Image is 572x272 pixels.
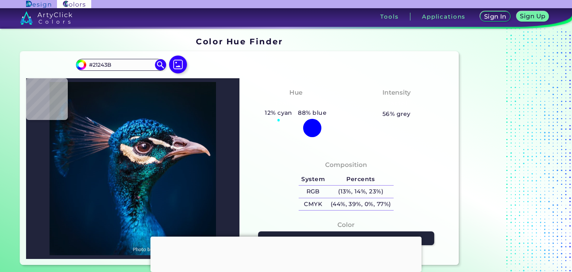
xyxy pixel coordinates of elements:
[328,198,394,211] h5: (44%, 39%, 0%, 77%)
[328,173,394,186] h5: Percents
[325,159,367,170] h4: Composition
[20,11,73,25] img: logo_artyclick_colors_white.svg
[382,109,411,119] h5: 56% grey
[482,12,509,21] a: Sign In
[30,82,236,255] img: img_pavlin.jpg
[271,99,320,108] h3: Tealish Blue
[289,87,302,98] h4: Hue
[521,13,544,19] h5: Sign Up
[295,108,330,118] h5: 88% blue
[150,237,422,270] iframe: Advertisement
[196,36,283,47] h1: Color Hue Finder
[382,87,411,98] h4: Intensity
[485,14,505,19] h5: Sign In
[299,198,328,211] h5: CMYK
[155,59,166,70] img: icon search
[299,186,328,198] h5: RGB
[262,108,295,118] h5: 12% cyan
[380,14,398,19] h3: Tools
[169,56,187,73] img: icon picture
[26,1,51,8] img: ArtyClick Design logo
[518,12,547,21] a: Sign Up
[328,186,394,198] h5: (13%, 14%, 23%)
[462,34,555,268] iframe: Advertisement
[382,99,410,108] h3: Pastel
[299,173,328,186] h5: System
[86,60,156,70] input: type color..
[422,14,465,19] h3: Applications
[337,219,355,230] h4: Color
